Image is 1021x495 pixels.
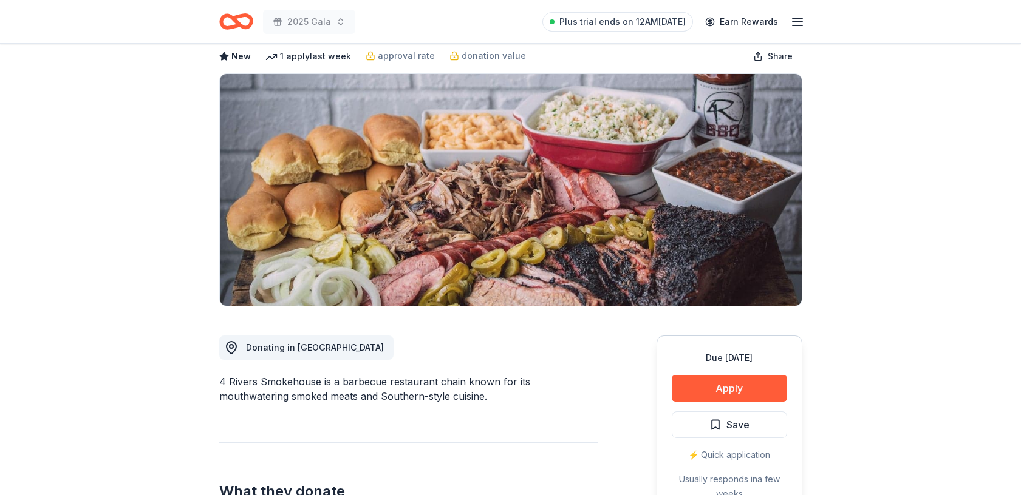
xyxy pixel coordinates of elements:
[462,49,526,63] span: donation value
[672,448,787,462] div: ⚡️ Quick application
[672,351,787,365] div: Due [DATE]
[726,417,750,433] span: Save
[698,11,785,33] a: Earn Rewards
[219,7,253,36] a: Home
[219,374,598,403] div: 4 Rivers Smokehouse is a barbecue restaurant chain known for its mouthwatering smoked meats and S...
[246,342,384,352] span: Donating in [GEOGRAPHIC_DATA]
[231,49,251,64] span: New
[672,375,787,402] button: Apply
[672,411,787,438] button: Save
[378,49,435,63] span: approval rate
[366,49,435,63] a: approval rate
[559,15,686,29] span: Plus trial ends on 12AM[DATE]
[220,74,802,306] img: Image for 4 Rivers Smokehouse
[265,49,351,64] div: 1 apply last week
[287,15,331,29] span: 2025 Gala
[449,49,526,63] a: donation value
[768,49,793,64] span: Share
[542,12,693,32] a: Plus trial ends on 12AM[DATE]
[743,44,802,69] button: Share
[263,10,355,34] button: 2025 Gala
